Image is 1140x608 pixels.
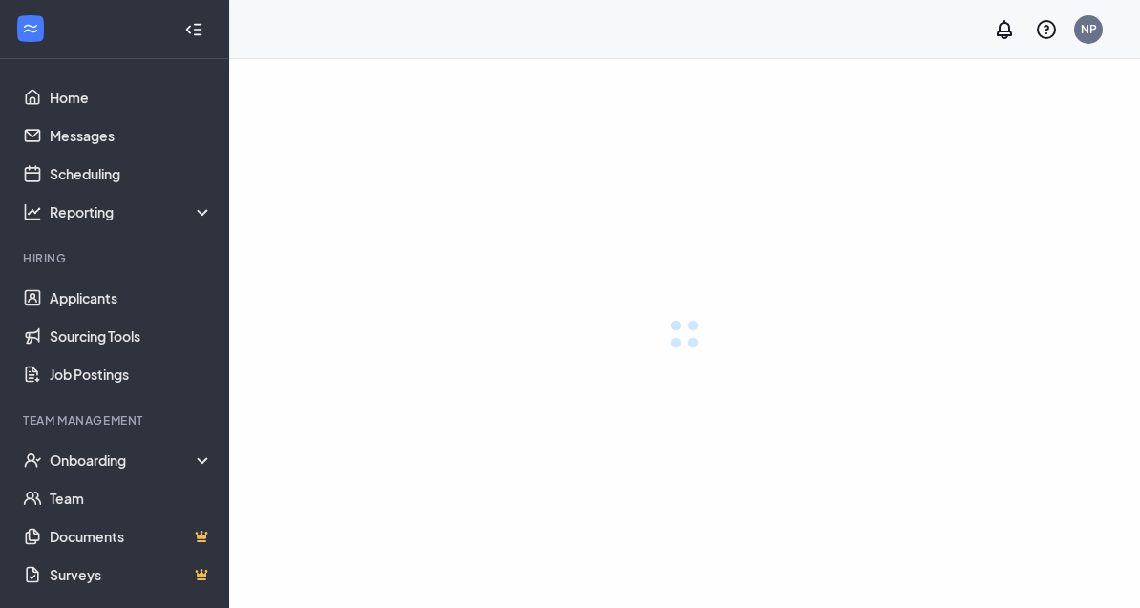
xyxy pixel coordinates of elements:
[50,317,213,355] a: Sourcing Tools
[50,116,213,155] a: Messages
[23,250,209,266] div: Hiring
[50,451,214,470] div: Onboarding
[50,517,213,556] a: DocumentsCrown
[23,412,209,429] div: Team Management
[50,78,213,116] a: Home
[50,202,214,221] div: Reporting
[50,279,213,317] a: Applicants
[50,556,213,594] a: SurveysCrown
[50,479,213,517] a: Team
[184,20,203,39] svg: Collapse
[50,355,213,393] a: Job Postings
[21,19,40,38] svg: WorkstreamLogo
[1035,18,1058,41] svg: QuestionInfo
[23,202,42,221] svg: Analysis
[50,155,213,193] a: Scheduling
[23,451,42,470] svg: UserCheck
[993,18,1016,41] svg: Notifications
[1081,21,1097,37] div: NP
